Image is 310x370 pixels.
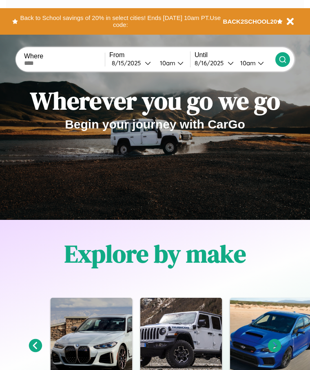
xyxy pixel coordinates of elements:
label: From [109,51,190,59]
div: 8 / 15 / 2025 [112,59,145,67]
button: Back to School savings of 20% in select cities! Ends [DATE] 10am PT.Use code: [18,12,223,31]
b: BACK2SCHOOL20 [223,18,277,25]
div: 10am [236,59,258,67]
div: 10am [156,59,177,67]
h1: Explore by make [64,237,246,270]
button: 10am [234,59,275,67]
button: 8/15/2025 [109,59,153,67]
label: Where [24,53,105,60]
div: 8 / 16 / 2025 [195,59,228,67]
button: 10am [153,59,190,67]
label: Until [195,51,275,59]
